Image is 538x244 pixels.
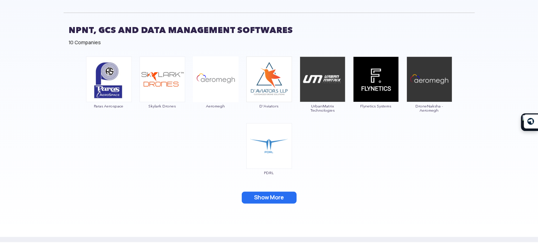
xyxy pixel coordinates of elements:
img: img_pdrl.png [246,123,292,169]
span: DroneNaksha - Aeromegh [406,104,453,112]
span: D'Aviators [246,104,292,108]
img: ic_daviators.png [246,57,292,102]
img: ic_skylark.png [140,57,185,102]
a: D'Aviators [246,76,292,108]
a: Flynetics Systems [353,76,399,108]
img: ic_urbanmatrix.png [300,57,345,102]
img: aeromegh.png [193,57,239,102]
img: ic_paras.png [86,57,132,102]
a: Paras Aerospace [86,76,132,108]
img: img_dronenaksha.png [407,57,452,102]
span: UrbanMatrix Technologies [299,104,346,112]
button: Show More [242,192,297,204]
div: 10 Companies [69,39,469,46]
span: Flynetics Systems [353,104,399,108]
span: Paras Aerospace [86,104,132,108]
a: Skylark Drones [139,76,186,108]
span: Skylark Drones [139,104,186,108]
a: PDRL [246,143,292,175]
span: Aeromegh [193,104,239,108]
span: PDRL [246,171,292,175]
a: DroneNaksha - Aeromegh [406,76,453,112]
img: img_flynetics.png [353,57,399,102]
img: Extension Icon [523,115,537,129]
h2: NPNT, GCS and Data Management Softwares [69,21,469,39]
a: UrbanMatrix Technologies [299,76,346,112]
